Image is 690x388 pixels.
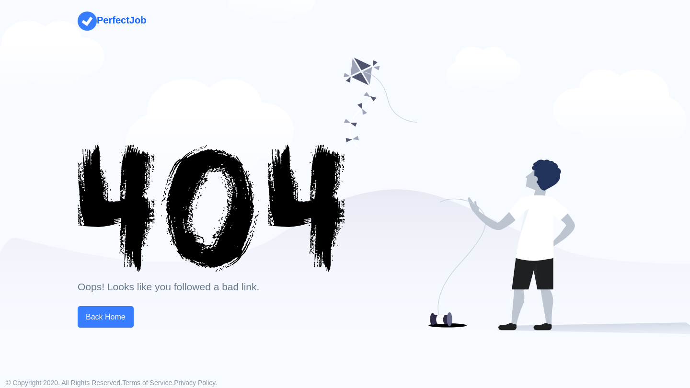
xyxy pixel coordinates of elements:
strong: PerfectJob [97,15,146,25]
p: © Copyright 2020. All Rights Reserved. . . [6,378,217,388]
a: PerfectJob [78,15,146,25]
a: Terms of Service [122,379,172,387]
img: PerfectJob Logo [78,11,97,31]
a: Privacy Policy [174,379,215,387]
a: Back Home [78,306,134,328]
img: Not Found [78,145,345,272]
p: Oops! Looks like you followed a bad link. [78,279,345,295]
